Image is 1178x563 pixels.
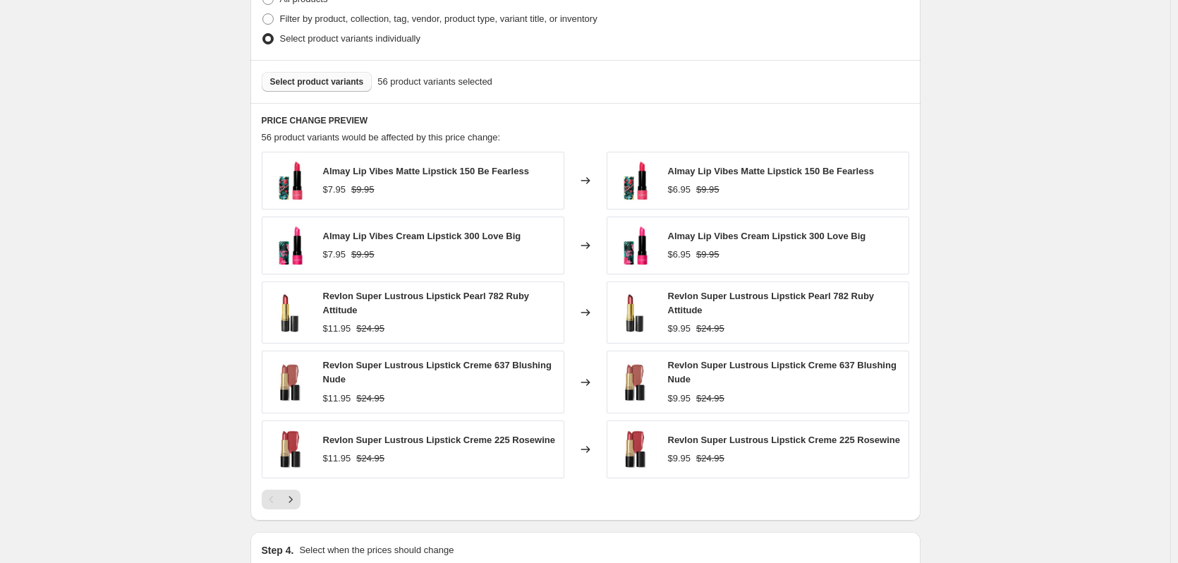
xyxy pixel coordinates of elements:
span: Revlon Super Lustrous Lipstick Creme 637 Blushing Nude [668,360,897,385]
div: $11.95 [323,322,351,336]
strike: $9.95 [696,248,719,262]
img: 9548c0cfc514ae3062d356a2d0d42939_1024x1024_2x_7be96c60-1753-4fa1-a7ca-ca3a4da47579_80x.webp [614,291,657,334]
span: Almay Lip Vibes Cream Lipstick 300 Love Big [668,231,866,241]
strike: $24.95 [356,452,384,466]
span: Filter by product, collection, tag, vendor, product type, variant title, or inventory [280,13,597,24]
img: LVGB111_80x.webp [614,224,657,267]
img: LVBF-Photoroom_80x.webp [269,159,312,202]
nav: Pagination [262,490,300,509]
span: 56 product variants selected [377,75,492,89]
div: $7.95 [323,248,346,262]
strike: $24.95 [696,392,724,406]
span: Almay Lip Vibes Matte Lipstick 150 Be Fearless [668,166,874,176]
div: $11.95 [323,452,351,466]
button: Select product variants [262,72,372,92]
span: 56 product variants would be affected by this price change: [262,132,501,143]
div: $11.95 [323,392,351,406]
img: ROSEWINE2_80x.png [269,428,312,471]
span: Revlon Super Lustrous Lipstick Creme 225 Rosewine [668,435,900,445]
p: Select when the prices should change [299,543,454,557]
strike: $24.95 [696,452,724,466]
img: LVGB111_80x.webp [269,224,312,267]
button: Next [281,490,300,509]
img: BLUSHING51_80x.webp [269,361,312,404]
h6: PRICE CHANGE PREVIEW [262,115,909,126]
strike: $24.95 [356,322,384,336]
img: LVBF-Photoroom_80x.webp [614,159,657,202]
strike: $24.95 [356,392,384,406]
span: Revlon Super Lustrous Lipstick Pearl 782 Ruby Attitude [668,291,875,315]
span: Revlon Super Lustrous Lipstick Creme 637 Blushing Nude [323,360,552,385]
span: Select product variants [270,76,364,87]
img: 9548c0cfc514ae3062d356a2d0d42939_1024x1024_2x_7be96c60-1753-4fa1-a7ca-ca3a4da47579_80x.webp [269,291,312,334]
div: $7.95 [323,183,346,197]
div: $6.95 [668,183,691,197]
strike: $9.95 [696,183,719,197]
h2: Step 4. [262,543,294,557]
span: Almay Lip Vibes Matte Lipstick 150 Be Fearless [323,166,529,176]
span: Revlon Super Lustrous Lipstick Creme 225 Rosewine [323,435,555,445]
div: $9.95 [668,452,691,466]
img: ROSEWINE2_80x.png [614,428,657,471]
span: Revlon Super Lustrous Lipstick Pearl 782 Ruby Attitude [323,291,530,315]
div: $9.95 [668,392,691,406]
span: Select product variants individually [280,33,420,44]
div: $9.95 [668,322,691,336]
strike: $9.95 [351,183,375,197]
img: BLUSHING51_80x.webp [614,361,657,404]
strike: $24.95 [696,322,724,336]
div: $6.95 [668,248,691,262]
strike: $9.95 [351,248,375,262]
span: Almay Lip Vibes Cream Lipstick 300 Love Big [323,231,521,241]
